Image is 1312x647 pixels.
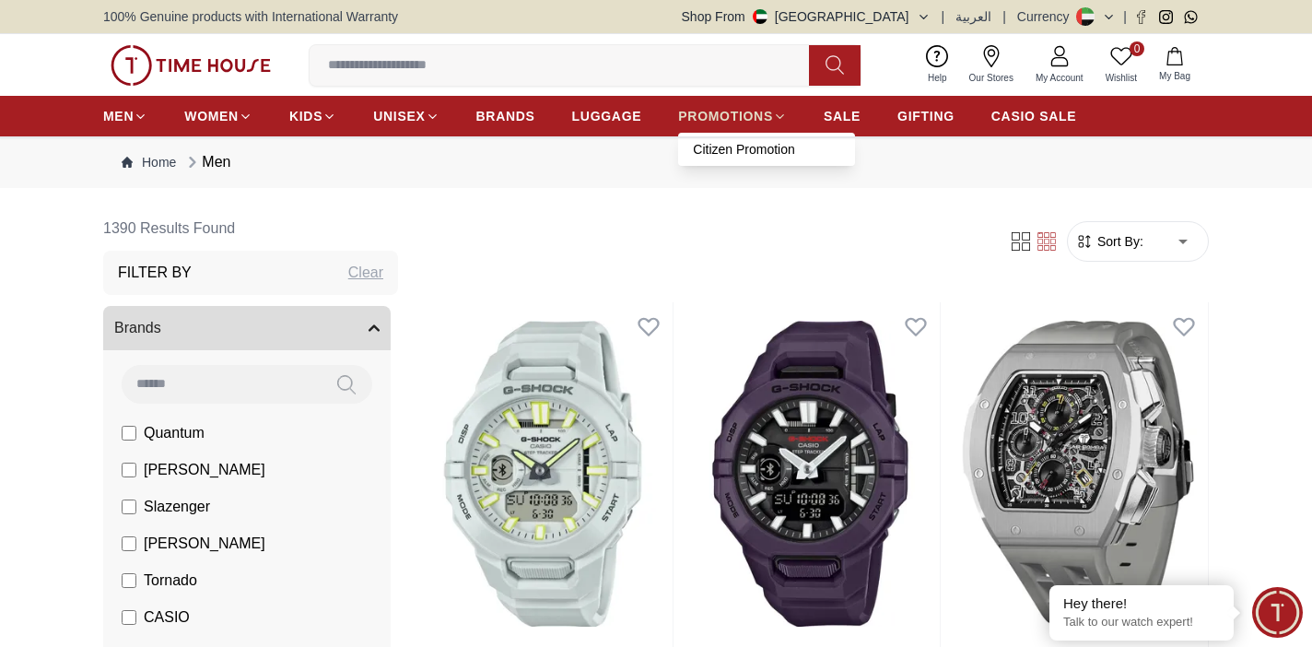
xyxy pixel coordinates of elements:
[991,100,1077,133] a: CASIO SALE
[122,610,136,625] input: CASIO
[1123,7,1127,26] span: |
[373,100,439,133] a: UNISEX
[1017,7,1077,26] div: Currency
[122,573,136,588] input: Tornado
[122,536,136,551] input: [PERSON_NAME]
[897,100,955,133] a: GIFTING
[103,107,134,125] span: MEN
[1098,71,1144,85] span: Wishlist
[1252,587,1303,638] div: Chat Widget
[118,262,192,284] h3: Filter By
[917,41,958,88] a: Help
[1095,41,1148,88] a: 0Wishlist
[1159,10,1173,24] a: Instagram
[572,100,642,133] a: LUGGAGE
[144,606,190,629] span: CASIO
[348,262,383,284] div: Clear
[122,426,136,441] input: Quantum
[103,306,391,350] button: Brands
[122,153,176,171] a: Home
[681,302,941,645] img: G-Shock Men Analog Digital Black Dial Watch - GBA-950-2ADR
[682,7,931,26] button: Shop From[GEOGRAPHIC_DATA]
[111,45,271,86] img: ...
[476,107,535,125] span: BRANDS
[144,570,197,592] span: Tornado
[103,206,398,251] h6: 1390 Results Found
[1134,10,1148,24] a: Facebook
[824,100,861,133] a: SALE
[373,107,425,125] span: UNISEX
[289,107,322,125] span: KIDS
[962,71,1021,85] span: Our Stores
[1130,41,1144,56] span: 0
[144,459,265,481] span: [PERSON_NAME]
[678,107,773,125] span: PROMOTIONS
[476,100,535,133] a: BRANDS
[753,9,767,24] img: United Arab Emirates
[122,500,136,514] input: Slazenger
[920,71,955,85] span: Help
[144,422,205,444] span: Quantum
[958,41,1025,88] a: Our Stores
[183,151,230,173] div: Men
[184,100,252,133] a: WOMEN
[897,107,955,125] span: GIFTING
[955,7,991,26] button: العربية
[1152,69,1198,83] span: My Bag
[693,140,840,159] a: Citizen Promotion
[1148,43,1201,87] button: My Bag
[678,100,787,133] a: PROMOTIONS
[289,100,336,133] a: KIDS
[942,7,945,26] span: |
[991,107,1077,125] span: CASIO SALE
[103,136,1209,188] nav: Breadcrumb
[114,317,161,339] span: Brands
[1075,232,1143,251] button: Sort By:
[1094,232,1143,251] span: Sort By:
[1063,594,1220,613] div: Hey there!
[122,463,136,477] input: [PERSON_NAME]
[1028,71,1091,85] span: My Account
[103,7,398,26] span: 100% Genuine products with International Warranty
[1002,7,1006,26] span: |
[1184,10,1198,24] a: Whatsapp
[572,107,642,125] span: LUGGAGE
[144,533,265,555] span: [PERSON_NAME]
[184,107,239,125] span: WOMEN
[1063,615,1220,630] p: Talk to our watch expert!
[948,302,1208,645] img: TSAR BOMBA Men's Analog Black Dial Watch - TB8214 C-Grey
[103,100,147,133] a: MEN
[824,107,861,125] span: SALE
[144,496,210,518] span: Slazenger
[413,302,673,645] img: G-Shock Men Analog Digital White Dial Watch - GBA-950-7ADR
